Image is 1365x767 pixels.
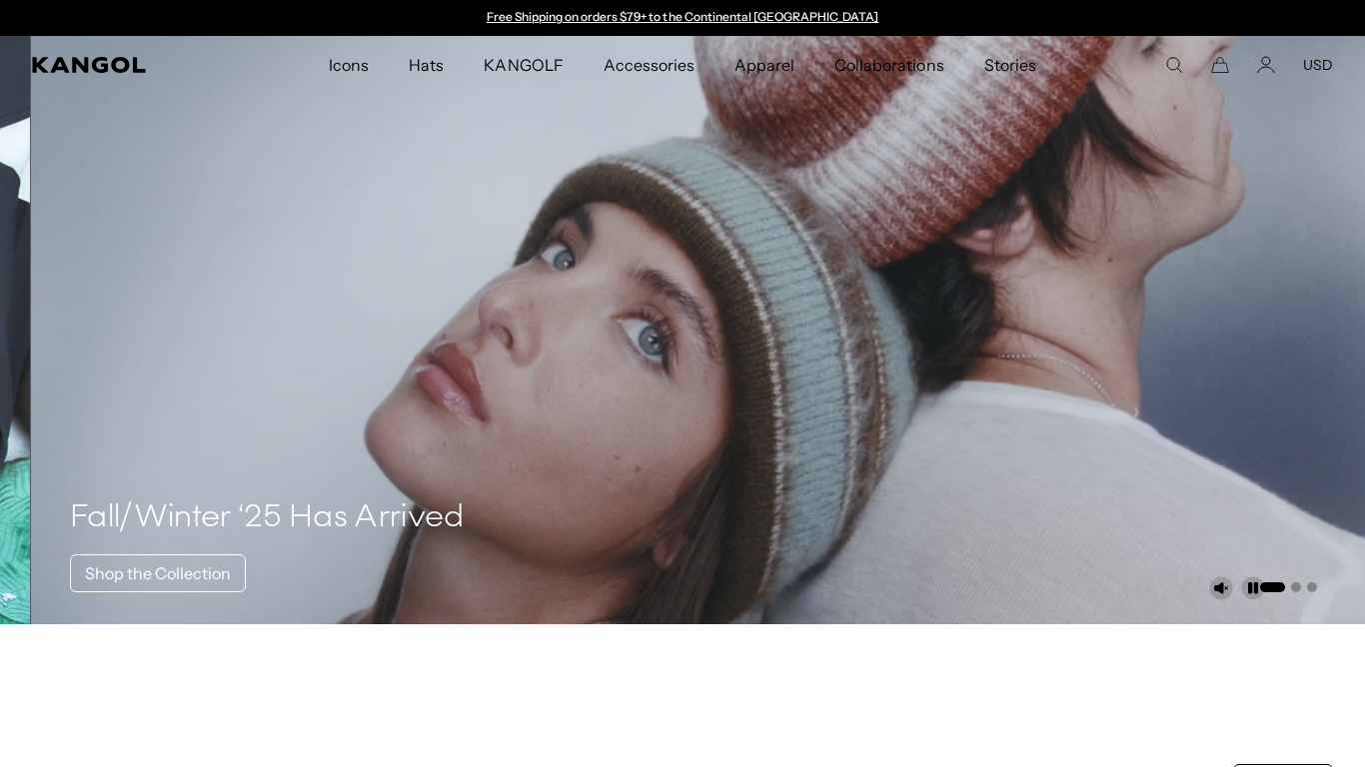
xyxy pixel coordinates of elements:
[1241,576,1265,600] button: Pause
[734,36,794,94] span: Apparel
[389,36,464,94] a: Hats
[1209,576,1233,600] button: Unmute
[584,36,714,94] a: Accessories
[1165,56,1183,74] summary: Search here
[477,10,888,26] div: 1 of 2
[477,10,888,26] div: Announcement
[484,36,563,94] span: KANGOLF
[329,36,369,94] span: Icons
[1291,582,1301,592] button: Go to slide 2
[464,36,583,94] a: KANGOLF
[714,36,814,94] a: Apparel
[1307,582,1317,592] button: Go to slide 3
[834,36,943,94] span: Collaborations
[964,36,1056,94] a: Stories
[487,9,879,24] a: Free Shipping on orders $79+ to the Continental [GEOGRAPHIC_DATA]
[1211,56,1229,74] button: Cart
[32,57,217,73] a: Kangol
[604,36,694,94] span: Accessories
[70,554,246,592] a: Shop the Collection
[1260,582,1285,592] button: Go to slide 1
[477,10,888,26] slideshow-component: Announcement bar
[1257,56,1275,74] a: Account
[1303,56,1333,74] button: USD
[1258,578,1317,594] ul: Select a slide to show
[70,498,465,538] h4: Fall/Winter ‘25 Has Arrived
[309,36,389,94] a: Icons
[984,36,1036,94] span: Stories
[409,36,444,94] span: Hats
[814,36,963,94] a: Collaborations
